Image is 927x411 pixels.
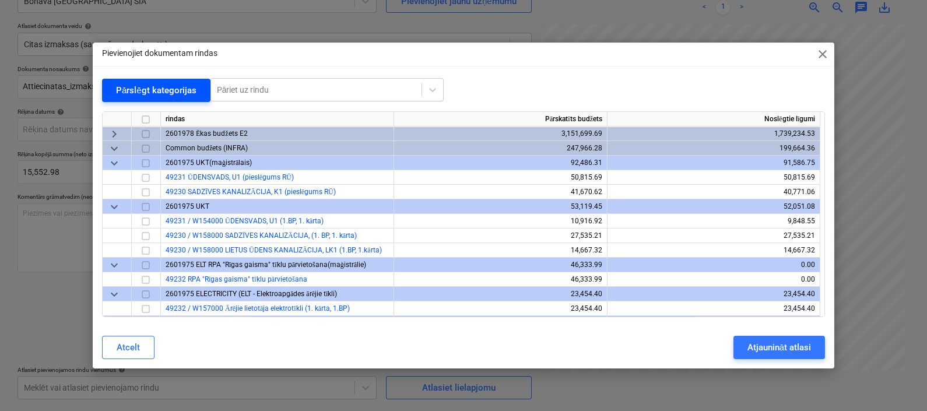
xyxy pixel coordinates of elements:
div: 23,454.40 [399,287,602,301]
div: 50,815.69 [399,170,602,185]
div: Atcelt [117,340,140,355]
div: 46,333.99 [399,258,602,272]
div: rindas [161,112,394,127]
span: keyboard_arrow_right [107,127,121,141]
div: 40,771.06 [612,185,815,199]
div: 14,667.32 [612,243,815,258]
a: 49231 / W154000 ŪDENSVADS, U1 (1.BP, 1. kārta) [166,217,324,225]
span: 2601975 UKT [166,202,209,210]
div: Pārslēgt kategorijas [116,83,196,98]
button: Atjaunināt atlasi [733,336,825,359]
a: 49232 / W157000 Ārējie lietotāja elektrotīkli (1. kārta, 1.BP) [166,304,350,312]
div: 3,151,699.69 [399,127,602,141]
div: 53,119.45 [399,199,602,214]
span: Common budžets (INFRA) [166,144,248,152]
span: 2601978 Ēkas budžets E2 [166,129,248,138]
div: Noslēgtie līgumi [608,112,820,127]
div: 91,586.75 [612,156,815,170]
div: Atjaunināt atlasi [747,340,811,355]
a: 49232 RPA "Rīgas gaisma" tīklu pārvietošana [166,275,307,283]
div: 27,535.21 [399,229,602,243]
p: Pievienojiet dokumentam rindas [102,47,217,59]
span: keyboard_arrow_down [107,258,121,272]
span: keyboard_arrow_down [107,200,121,214]
span: 2601975 UKT(maģistrālais) [166,159,252,167]
div: 247,966.28 [399,141,602,156]
span: keyboard_arrow_down [107,142,121,156]
div: 0.00 [612,258,815,272]
a: 49230 / W158000 SADZĪVES KANALIZĀCIJA, (1. BP, 1. kārta) [166,231,357,240]
a: 49231 ŪDENSVADS, U1 (pieslēgums RŪ) [166,173,294,181]
span: keyboard_arrow_down [107,156,121,170]
div: 32,572.13 [612,316,815,331]
div: 9,848.55 [612,214,815,229]
div: 52,051.08 [612,199,815,214]
div: 41,670.62 [399,185,602,199]
span: 2601975 ELECTRICITY (ELT - Elektroapgādes ārējie tīkli) [166,290,337,298]
a: 49230 SADZĪVES KANALIZĀCIJA, K1 (pieslēgums RŪ) [166,188,336,196]
div: 27,535.21 [612,229,815,243]
div: 23,454.40 [399,301,602,316]
div: Pārskatīts budžets [394,112,608,127]
div: 23,454.40 [612,287,815,301]
span: close [816,47,830,61]
div: 23,454.40 [612,301,815,316]
div: 10,916.92 [399,214,602,229]
button: Pārslēgt kategorijas [102,79,210,102]
div: 1,739,234.53 [612,127,815,141]
div: 32,572.13 [399,316,602,331]
a: 49230 / W158000 LIETUS ŪDENS KANALIZĀCIJA, LK1 (1.BP, 1.kārta) [166,246,382,254]
span: 2601975 ELT RPA "Rīgas gaisma" tīklu pārvietošana(maģistrālie) [166,261,366,269]
div: 0.00 [612,272,815,287]
span: keyboard_arrow_down [107,287,121,301]
div: 199,664.36 [612,141,815,156]
div: 92,486.31 [399,156,602,170]
div: 46,333.99 [399,272,602,287]
div: 50,815.69 [612,170,815,185]
button: Atcelt [102,336,154,359]
div: 14,667.32 [399,243,602,258]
